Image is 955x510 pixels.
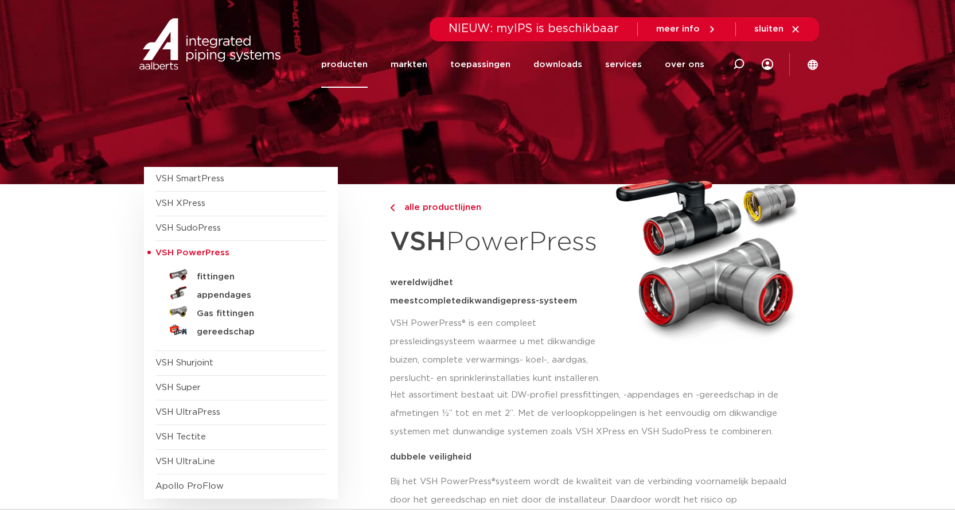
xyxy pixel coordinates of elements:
[155,321,326,339] a: gereedschap
[390,314,605,388] p: VSH PowerPress® is een compleet pressleidingsysteem waarmee u met dikwandige buizen, complete ver...
[390,278,438,287] span: wereldwijd
[656,25,700,33] span: meer info
[461,297,512,305] span: dikwandige
[155,359,213,367] a: VSH Shurjoint
[155,302,326,321] a: Gas fittingen
[390,477,492,486] span: Bij het VSH PowerPress
[390,204,395,212] img: chevron-right.svg
[390,229,446,255] strong: VSH
[197,309,310,319] h5: Gas fittingen
[390,453,804,461] p: dubbele veiligheid
[390,278,453,305] span: het meest
[155,408,220,416] a: VSH UltraPress
[397,203,481,212] span: alle productlijnen
[155,224,221,232] a: VSH SudoPress
[197,327,310,337] h5: gereedschap
[390,220,605,264] h1: PowerPress
[155,266,326,284] a: fittingen
[656,24,717,34] a: meer info
[321,41,704,88] nav: Menu
[155,457,215,466] a: VSH UltraLine
[155,199,205,208] a: VSH XPress
[512,297,577,305] span: press-systeem
[450,41,510,88] a: toepassingen
[533,41,582,88] a: downloads
[762,41,773,88] div: my IPS
[390,201,605,215] a: alle productlijnen
[665,41,704,88] a: over ons
[155,383,201,392] a: VSH Super
[754,24,801,34] a: sluiten
[418,297,461,305] span: complete
[449,23,619,34] span: NIEUW: myIPS is beschikbaar
[605,41,642,88] a: services
[754,25,784,33] span: sluiten
[155,248,229,257] span: VSH PowerPress
[391,41,427,88] a: markten
[155,482,224,490] a: Apollo ProFlow
[155,174,224,183] a: VSH SmartPress
[155,284,326,302] a: appendages
[197,290,310,301] h5: appendages
[197,272,310,282] h5: fittingen
[492,477,496,486] span: ®
[155,433,206,441] a: VSH Tectite
[390,386,804,441] p: Het assortiment bestaat uit DW-profiel pressfittingen, -appendages en -gereedschap in de afmeting...
[321,41,368,88] a: producten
